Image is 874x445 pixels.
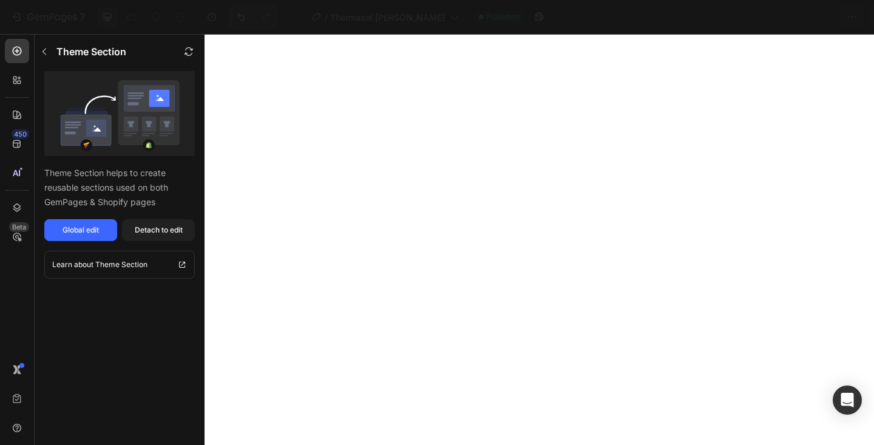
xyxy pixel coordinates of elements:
[135,225,183,236] div: Detach to edit
[44,166,195,209] p: Theme Section helps to create reusable sections used on both GemPages & Shopify pages
[63,225,99,236] div: Global edit
[56,44,126,59] p: Theme Section
[95,259,147,271] p: Theme Section
[44,219,117,241] button: Global edit
[793,5,844,29] button: Publish
[486,12,520,22] span: Published
[205,34,874,445] iframe: To enrich screen reader interactions, please activate Accessibility in Grammarly extension settings
[12,129,29,139] div: 450
[637,11,716,24] span: 1 product assigned
[44,251,195,279] a: Learn about Theme Section
[80,10,85,24] p: 7
[9,222,29,232] div: Beta
[627,5,744,29] button: 1 product assigned
[833,386,862,415] div: Open Intercom Messenger
[325,11,328,24] span: /
[748,5,788,29] button: Save
[229,5,278,29] div: Undo/Redo
[804,11,834,24] div: Publish
[122,219,195,241] button: Detach to edit
[759,12,779,22] span: Save
[52,259,93,271] p: Learn about
[5,5,90,29] button: 7
[330,11,445,24] span: Thermasol [PERSON_NAME]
